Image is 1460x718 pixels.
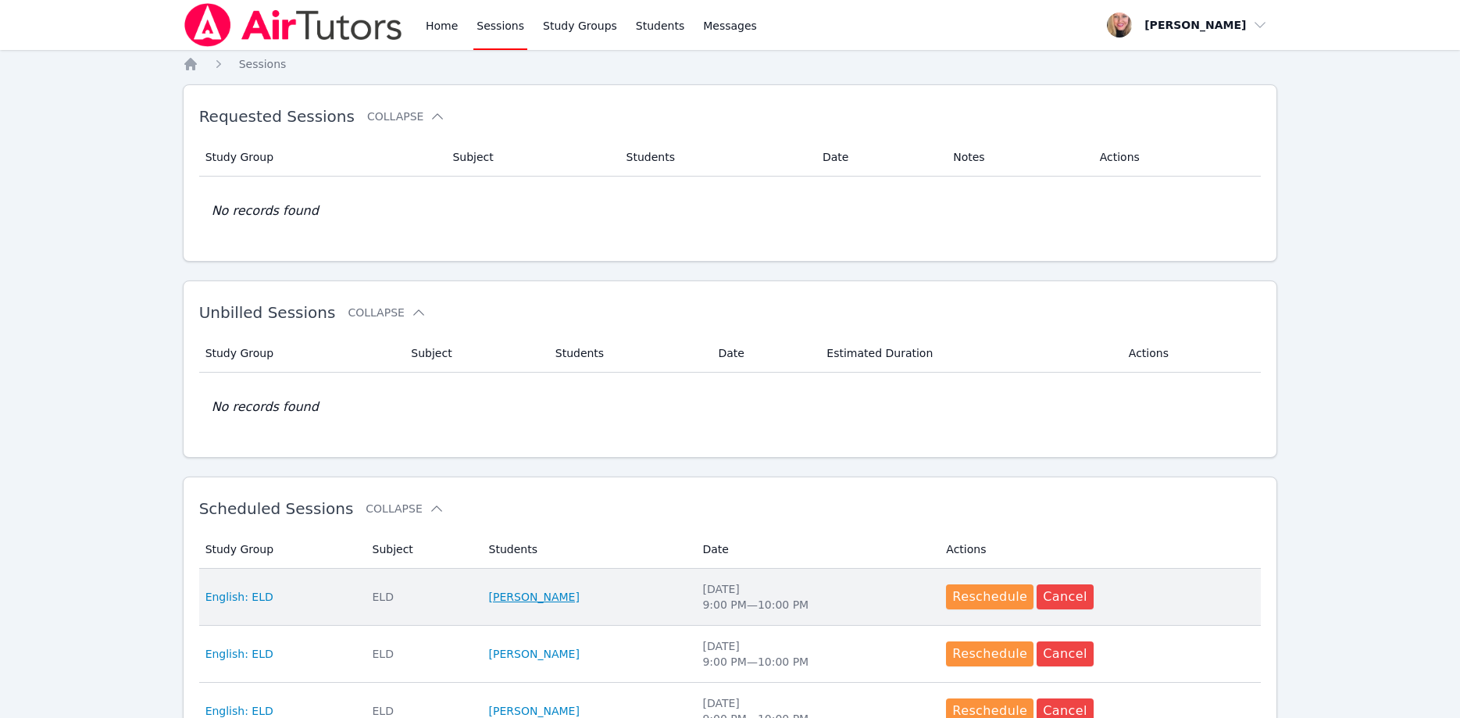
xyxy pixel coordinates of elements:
[944,138,1091,177] th: Notes
[489,589,580,605] a: [PERSON_NAME]
[702,638,927,670] div: [DATE] 9:00 PM — 10:00 PM
[813,138,944,177] th: Date
[702,581,927,613] div: [DATE] 9:00 PM — 10:00 PM
[366,501,444,516] button: Collapse
[199,530,363,569] th: Study Group
[199,626,1262,683] tr: English: ELDELD[PERSON_NAME][DATE]9:00 PM—10:00 PMRescheduleCancel
[373,646,470,662] div: ELD
[239,56,287,72] a: Sessions
[199,499,354,518] span: Scheduled Sessions
[1119,334,1262,373] th: Actions
[937,530,1261,569] th: Actions
[373,589,470,605] div: ELD
[199,138,444,177] th: Study Group
[617,138,813,177] th: Students
[946,641,1033,666] button: Reschedule
[183,56,1278,72] nav: Breadcrumb
[363,530,480,569] th: Subject
[946,584,1033,609] button: Reschedule
[817,334,1119,373] th: Estimated Duration
[443,138,616,177] th: Subject
[1091,138,1262,177] th: Actions
[1037,584,1094,609] button: Cancel
[199,334,402,373] th: Study Group
[1037,641,1094,666] button: Cancel
[546,334,709,373] th: Students
[199,303,336,322] span: Unbilled Sessions
[693,530,937,569] th: Date
[199,177,1262,245] td: No records found
[709,334,817,373] th: Date
[199,569,1262,626] tr: English: ELDELD[PERSON_NAME][DATE]9:00 PM—10:00 PMRescheduleCancel
[703,18,757,34] span: Messages
[239,58,287,70] span: Sessions
[402,334,545,373] th: Subject
[480,530,694,569] th: Students
[183,3,404,47] img: Air Tutors
[489,646,580,662] a: [PERSON_NAME]
[199,107,355,126] span: Requested Sessions
[367,109,445,124] button: Collapse
[348,305,426,320] button: Collapse
[199,373,1262,441] td: No records found
[205,589,273,605] a: English: ELD
[205,646,273,662] a: English: ELD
